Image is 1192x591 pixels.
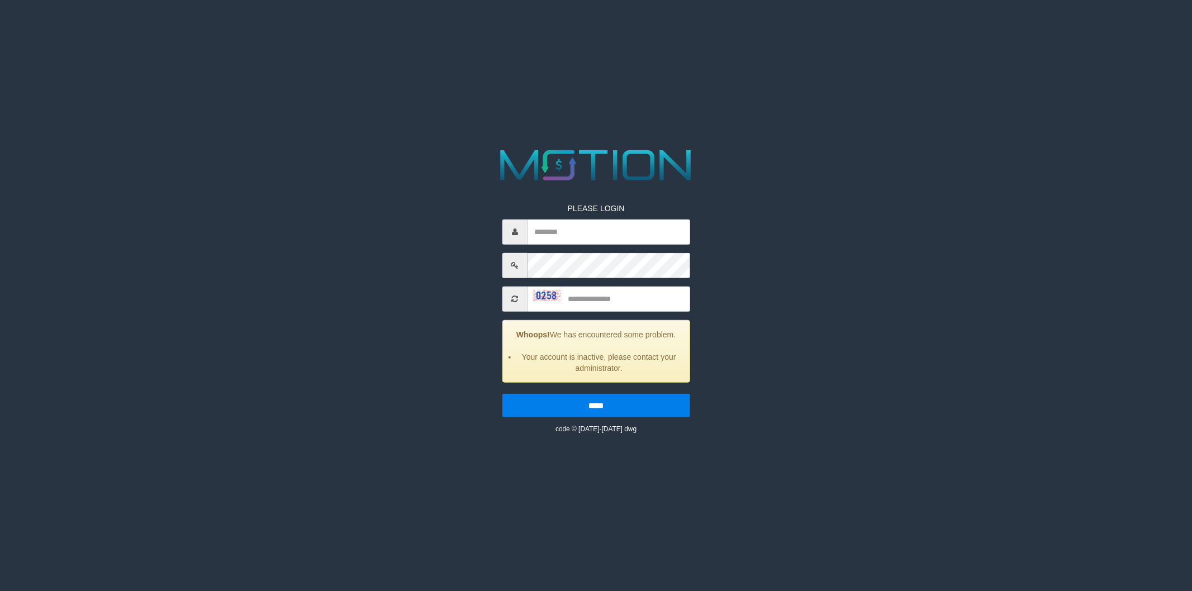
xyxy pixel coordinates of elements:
[502,320,690,382] div: We has encountered some problem.
[555,425,637,432] small: code © [DATE]-[DATE] dwg
[517,351,681,373] li: Your account is inactive, please contact your administrator.
[533,290,561,301] img: captcha
[492,145,700,186] img: MOTION_logo.png
[516,330,550,339] strong: Whoops!
[502,202,690,213] p: PLEASE LOGIN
